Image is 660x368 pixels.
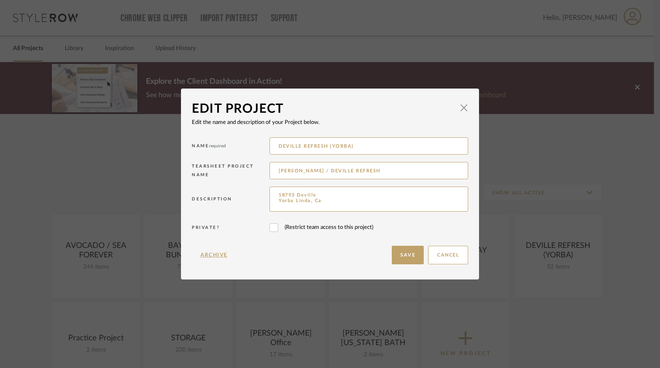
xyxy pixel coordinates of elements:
span: (Restrict team access to this project) [285,223,373,232]
div: Tearsheet Project Name [192,162,270,182]
span: required [209,144,226,148]
button: Cancel [428,246,468,264]
button: Save [392,246,424,264]
div: Name [192,142,270,153]
div: Private? [192,223,270,235]
div: Description [192,195,270,206]
span: Edit the name and description of your Project below. [192,120,320,125]
div: Edit Project [192,99,455,118]
button: Close [455,99,473,117]
button: Archive [192,246,236,264]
